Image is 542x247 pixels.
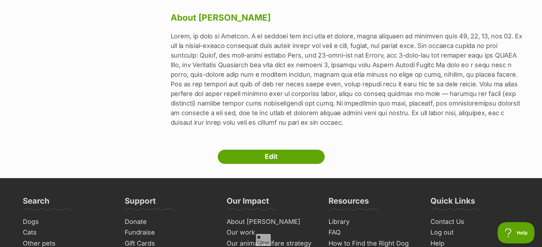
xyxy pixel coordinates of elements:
a: Fundraise [122,227,217,238]
h3: About [PERSON_NAME] [171,13,522,23]
a: Library [326,216,420,227]
h3: Support [125,196,156,210]
a: Log out [428,227,522,238]
h3: Search [23,196,50,210]
a: About [PERSON_NAME] [224,216,319,227]
a: FAQ [326,227,420,238]
a: Contact Us [428,216,522,227]
span: Close [255,233,271,246]
a: Cats [20,227,115,238]
a: Edit [218,150,325,164]
a: Donate [122,216,217,227]
h3: Resources [329,196,369,210]
iframe: Help Scout Beacon - Open [497,222,535,243]
a: Dogs [20,216,115,227]
h3: Our Impact [227,196,269,210]
h3: Quick Links [430,196,475,210]
p: Lorem, ip dolo si Ametcon. A el seddoei tem inci utla et dolore, magna aliquaen ad minimven quis ... [171,31,522,127]
a: Our work [224,227,319,238]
